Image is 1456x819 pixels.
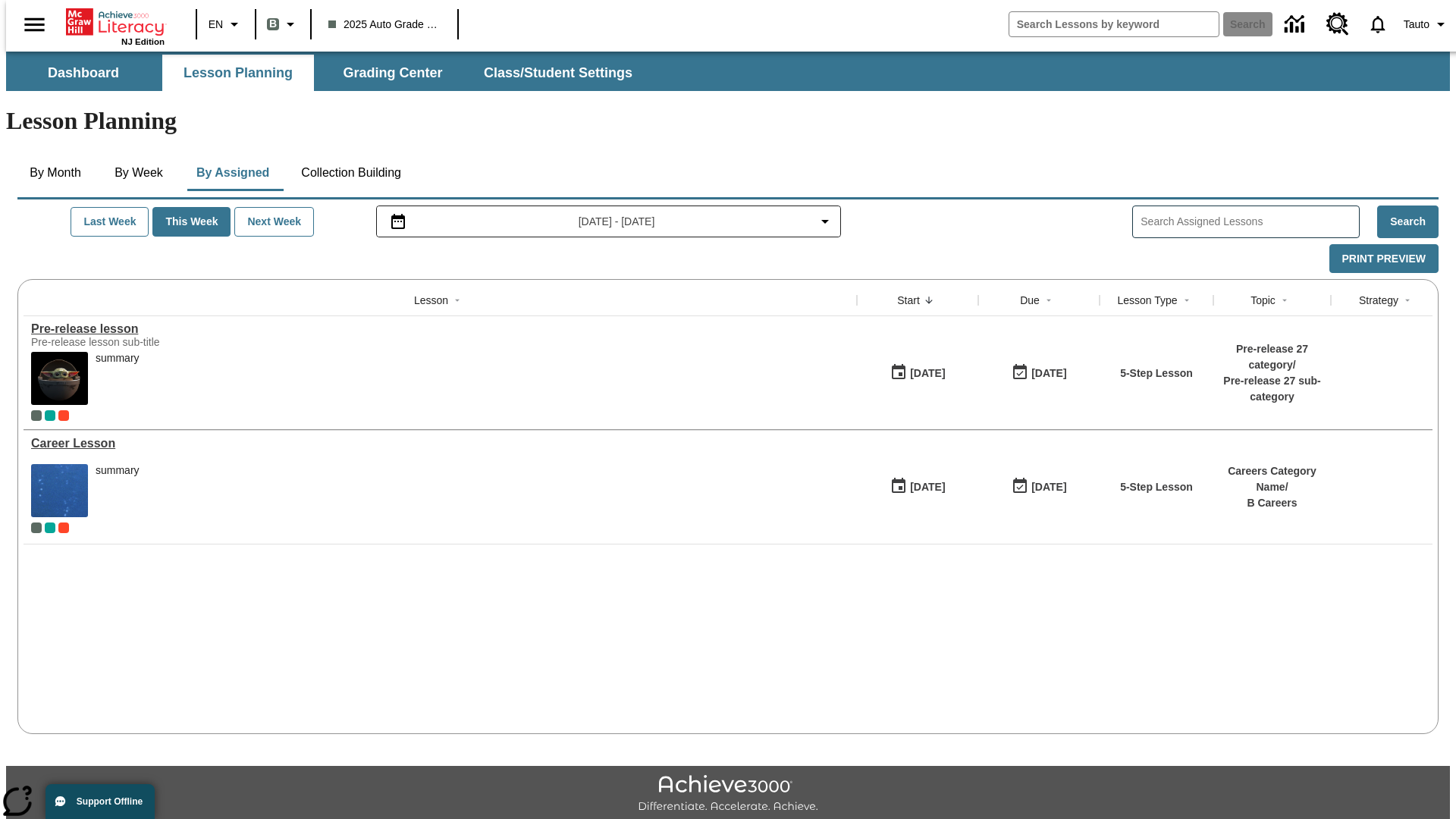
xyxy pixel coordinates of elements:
div: Due [1020,293,1040,308]
a: Data Center [1276,4,1317,45]
p: Pre-release 27 sub-category [1221,373,1323,405]
button: Sort [1276,291,1294,309]
button: Grading Center [317,55,469,91]
input: Search Assigned Lessons [1141,211,1359,233]
div: Lesson Type [1117,293,1177,308]
div: Test 1 [58,522,69,533]
button: 01/25/26: Last day the lesson can be accessed [1006,359,1072,388]
div: Career Lesson [31,437,849,450]
div: Current Class [31,522,42,533]
button: Boost Class color is gray green. Change class color [261,11,306,38]
span: Dashboard [48,64,119,82]
button: 01/13/25: First time the lesson was available [885,472,950,501]
div: 2025 Auto Grade 1 A [45,522,55,533]
p: Careers Category Name / [1221,463,1323,495]
div: 2025 Auto Grade 1 A [45,410,55,421]
div: summary [96,464,140,477]
div: SubNavbar [6,55,646,91]
div: summary [96,352,140,365]
div: Test 1 [58,410,69,421]
button: Language: EN, Select a language [202,11,250,38]
button: Profile/Settings [1398,11,1456,38]
button: Select the date range menu item [383,212,835,231]
div: Home [66,5,165,46]
button: By Month [17,155,93,191]
a: Career Lesson, Lessons [31,437,849,450]
div: [DATE] [1031,478,1066,497]
button: Class/Student Settings [472,55,645,91]
div: [DATE] [1031,364,1066,383]
button: Lesson Planning [162,55,314,91]
span: Class/Student Settings [484,64,632,82]
button: Search [1377,206,1439,238]
div: Lesson [414,293,448,308]
button: This Week [152,207,231,237]
p: 5-Step Lesson [1120,479,1193,495]
button: Next Week [234,207,314,237]
input: search field [1009,12,1219,36]
button: 01/17/26: Last day the lesson can be accessed [1006,472,1072,501]
h1: Lesson Planning [6,107,1450,135]
button: Support Offline [45,784,155,819]
img: fish [31,464,88,517]
span: [DATE] - [DATE] [579,214,655,230]
div: [DATE] [910,364,945,383]
div: Pre-release lesson [31,322,849,336]
button: By Assigned [184,155,281,191]
span: Grading Center [343,64,442,82]
a: Home [66,7,165,37]
div: Pre-release lesson sub-title [31,336,259,348]
span: Lesson Planning [184,64,293,82]
div: SubNavbar [6,52,1450,91]
button: Sort [1178,291,1196,309]
div: Strategy [1359,293,1398,308]
div: Current Class [31,410,42,421]
span: Tauto [1404,17,1429,33]
button: Sort [448,291,466,309]
span: EN [209,17,223,33]
svg: Collapse Date Range Filter [816,212,834,231]
img: Achieve3000 Differentiate Accelerate Achieve [638,775,818,814]
button: Sort [1398,291,1417,309]
div: [DATE] [910,478,945,497]
button: Sort [920,291,938,309]
img: hero alt text [31,352,88,405]
span: NJ Edition [121,37,165,46]
span: 2025 Auto Grade 1 B [328,17,441,33]
a: Notifications [1358,5,1398,44]
button: Open side menu [12,2,57,47]
a: Resource Center, Will open in new tab [1317,4,1358,45]
p: 5-Step Lesson [1120,366,1193,381]
span: Support Offline [77,796,143,807]
span: B [269,14,277,33]
button: Dashboard [8,55,159,91]
button: By Week [101,155,177,191]
p: B Careers [1221,495,1323,511]
button: Sort [1040,291,1058,309]
div: summary [96,464,140,517]
div: Topic [1250,293,1276,308]
button: Print Preview [1329,244,1439,274]
div: summary [96,352,140,405]
p: Pre-release 27 category / [1221,341,1323,373]
button: 01/22/25: First time the lesson was available [885,359,950,388]
div: Start [897,293,920,308]
button: Collection Building [289,155,413,191]
a: Pre-release lesson, Lessons [31,322,849,336]
button: Last Week [71,207,149,237]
